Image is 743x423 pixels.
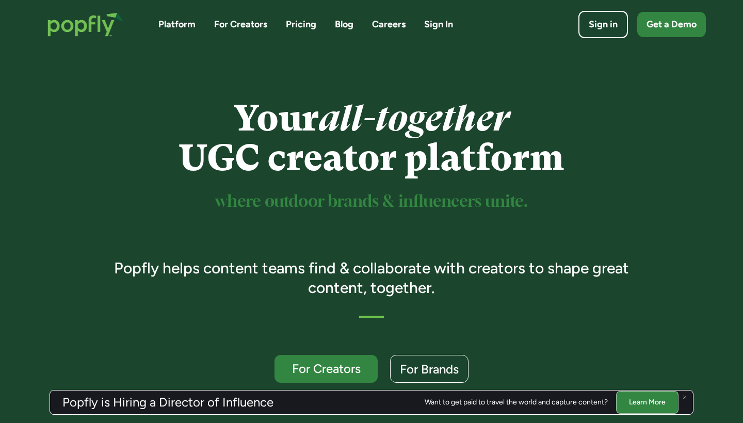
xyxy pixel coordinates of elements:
[100,99,644,178] h1: Your UGC creator platform
[158,18,196,31] a: Platform
[589,18,618,31] div: Sign in
[286,18,316,31] a: Pricing
[372,18,406,31] a: Careers
[616,391,679,413] a: Learn More
[647,18,697,31] div: Get a Demo
[284,362,368,375] div: For Creators
[215,194,528,210] sup: where outdoor brands & influencers unite.
[319,97,509,139] em: all-together
[637,12,706,37] a: Get a Demo
[400,363,459,376] div: For Brands
[100,258,644,297] h3: Popfly helps content teams find & collaborate with creators to shape great content, together.
[214,18,267,31] a: For Creators
[37,2,134,47] a: home
[424,18,453,31] a: Sign In
[578,11,628,38] a: Sign in
[390,355,469,383] a: For Brands
[425,398,608,406] div: Want to get paid to travel the world and capture content?
[335,18,353,31] a: Blog
[62,396,273,409] h3: Popfly is Hiring a Director of Influence
[274,355,378,383] a: For Creators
